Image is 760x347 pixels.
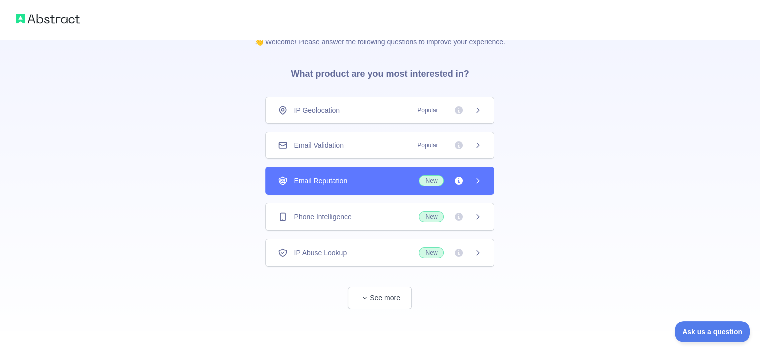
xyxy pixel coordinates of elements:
span: New [419,211,444,222]
button: See more [348,287,412,309]
h3: What product are you most interested in? [275,47,485,97]
span: Email Validation [294,140,343,150]
span: IP Geolocation [294,105,340,115]
span: Phone Intelligence [294,212,351,222]
span: New [419,175,444,186]
span: New [419,247,444,258]
span: Popular [411,105,444,115]
span: Email Reputation [294,176,347,186]
iframe: Toggle Customer Support [675,321,750,342]
img: Abstract logo [16,12,80,26]
span: IP Abuse Lookup [294,248,347,258]
span: Popular [411,140,444,150]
